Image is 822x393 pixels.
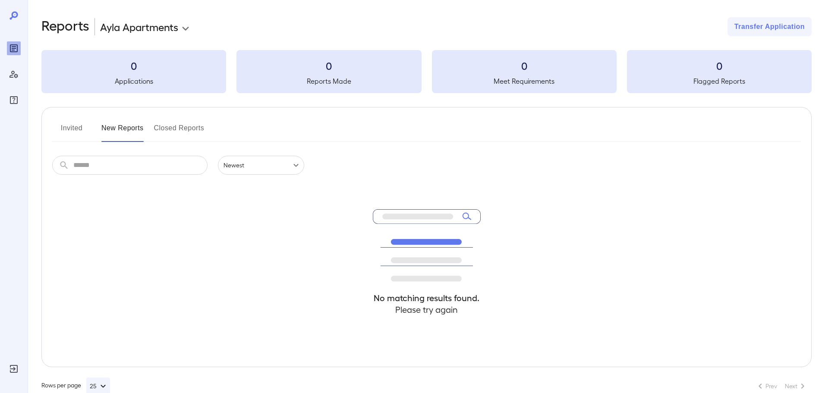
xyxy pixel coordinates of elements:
h4: Please try again [373,304,481,315]
h3: 0 [236,59,421,72]
h3: 0 [627,59,812,72]
div: FAQ [7,93,21,107]
h5: Meet Requirements [432,76,617,86]
summary: 0Applications0Reports Made0Meet Requirements0Flagged Reports [41,50,812,93]
h3: 0 [41,59,226,72]
p: Ayla Apartments [100,20,178,34]
h3: 0 [432,59,617,72]
button: Closed Reports [154,121,205,142]
nav: pagination navigation [751,379,812,393]
button: New Reports [101,121,144,142]
div: Log Out [7,362,21,376]
div: Manage Users [7,67,21,81]
div: Reports [7,41,21,55]
button: Transfer Application [728,17,812,36]
h2: Reports [41,17,89,36]
div: Newest [218,156,304,175]
h5: Reports Made [236,76,421,86]
h4: No matching results found. [373,292,481,304]
h5: Flagged Reports [627,76,812,86]
h5: Applications [41,76,226,86]
button: Invited [52,121,91,142]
